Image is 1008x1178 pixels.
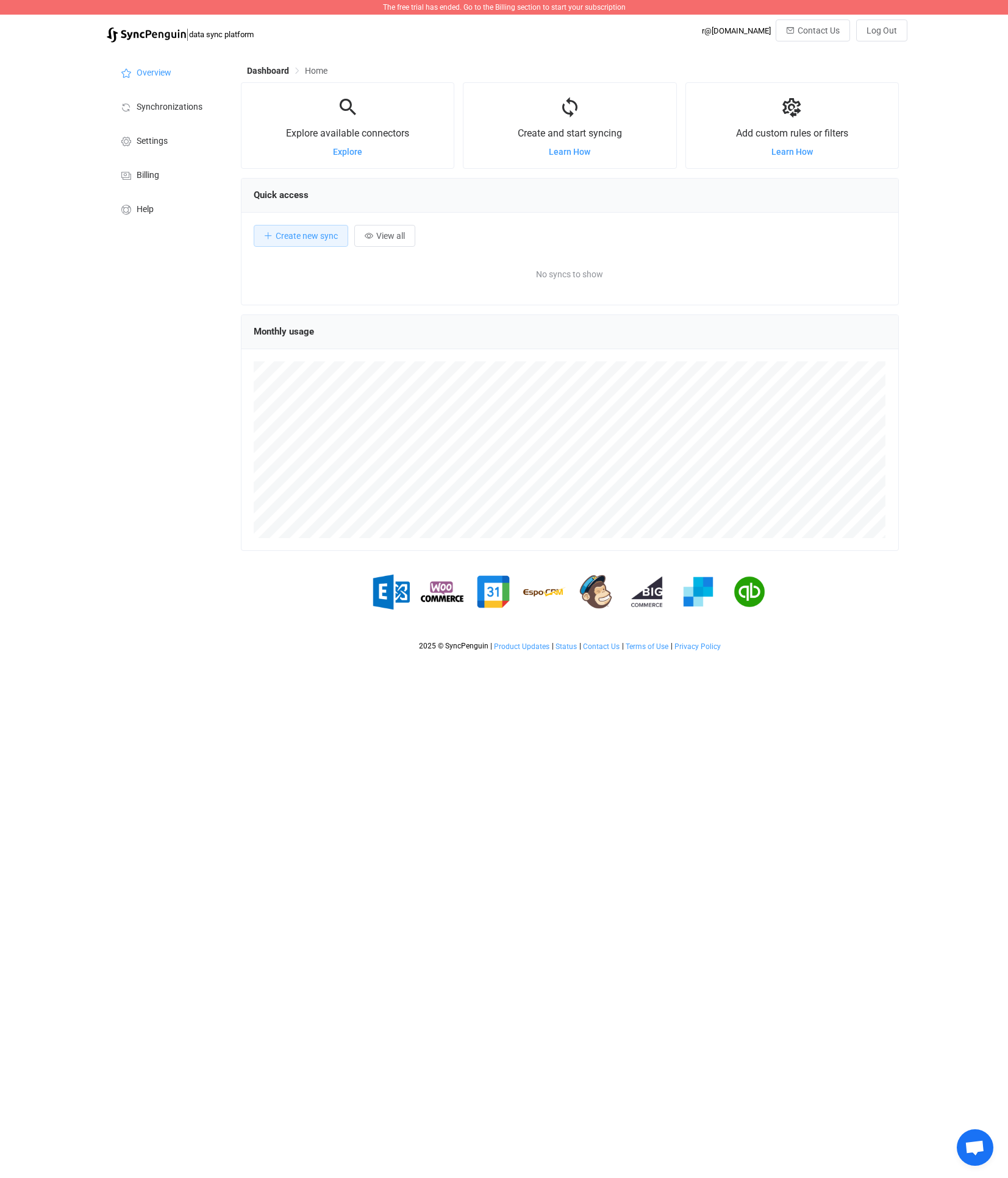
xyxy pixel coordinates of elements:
[137,137,168,146] span: Settings
[736,127,848,139] span: Add custom rules or filters
[582,642,620,651] a: Contact Us
[333,147,362,157] a: Explore
[107,123,229,157] a: Settings
[674,642,721,651] span: Privacy Policy
[583,642,620,651] span: Contact Us
[247,66,289,76] span: Dashboard
[354,225,415,247] button: View all
[776,20,850,41] button: Contact Us
[107,27,186,43] img: syncpenguin.svg
[421,570,463,613] img: woo-commerce.png
[370,570,412,613] img: exchange.png
[626,570,668,613] img: big-commerce.png
[107,89,229,123] a: Synchronizations
[490,642,492,650] span: |
[247,66,327,75] div: Breadcrumb
[189,30,254,39] span: data sync platform
[494,642,549,651] span: Product Updates
[254,225,348,247] button: Create new sync
[674,642,721,651] a: Privacy Policy
[493,642,550,651] a: Product Updates
[677,570,720,613] img: sendgrid.png
[137,102,202,112] span: Synchronizations
[107,191,229,225] a: Help
[555,642,577,651] a: Status
[622,642,624,650] span: |
[552,642,554,650] span: |
[556,642,577,651] span: Status
[254,326,314,337] span: Monthly usage
[186,26,189,43] span: |
[574,570,617,613] img: mailchimp.png
[728,570,771,613] img: quickbooks.png
[137,205,154,215] span: Help
[856,20,907,41] button: Log Out
[419,642,488,650] span: 2025 © SyncPenguin
[376,231,405,241] span: View all
[579,642,581,650] span: |
[518,127,622,139] span: Create and start syncing
[626,642,668,651] span: Terms of Use
[286,127,409,139] span: Explore available connectors
[137,68,171,78] span: Overview
[254,190,309,200] span: Quick access
[107,55,229,89] a: Overview
[383,3,626,12] span: The free trial has ended. Go to the Billing section to start your subscription
[771,147,813,157] a: Learn How
[107,157,229,191] a: Billing
[107,26,254,43] a: |data sync platform
[671,642,673,650] span: |
[957,1129,993,1166] div: Open chat
[625,642,669,651] a: Terms of Use
[472,570,515,613] img: google.png
[549,147,590,157] a: Learn How
[702,26,771,35] div: r@[DOMAIN_NAME]
[798,26,840,35] span: Contact Us
[523,570,566,613] img: espo-crm.png
[137,171,159,180] span: Billing
[276,231,338,241] span: Create new sync
[305,66,327,76] span: Home
[412,256,727,293] span: No syncs to show
[867,26,897,35] span: Log Out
